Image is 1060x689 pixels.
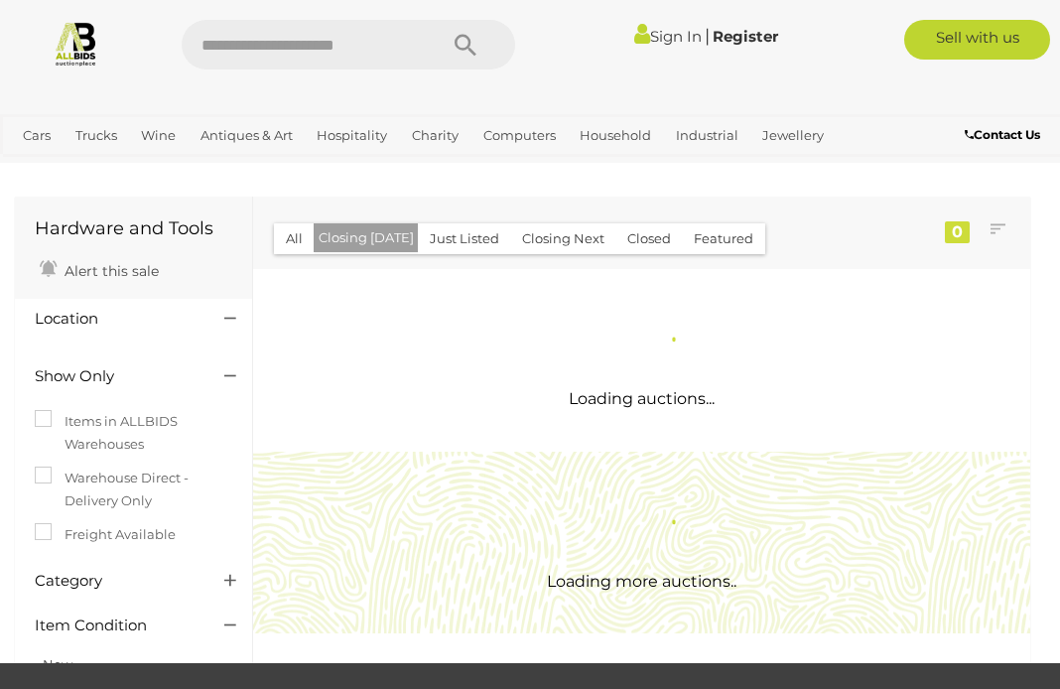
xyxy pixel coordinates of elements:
[713,27,778,46] a: Register
[35,219,232,239] h1: Hardware and Tools
[418,223,511,254] button: Just Listed
[705,25,710,47] span: |
[965,127,1040,142] b: Contact Us
[314,223,419,252] button: Closing [DATE]
[35,618,195,634] h4: Item Condition
[142,152,299,185] a: [GEOGRAPHIC_DATA]
[77,152,134,185] a: Sports
[35,523,176,546] label: Freight Available
[15,119,59,152] a: Cars
[572,119,659,152] a: Household
[274,223,315,254] button: All
[754,119,832,152] a: Jewellery
[35,368,195,385] h4: Show Only
[53,20,99,67] img: Allbids.com.au
[945,221,970,243] div: 0
[615,223,683,254] button: Closed
[668,119,746,152] a: Industrial
[634,27,702,46] a: Sign In
[15,152,68,185] a: Office
[904,20,1050,60] a: Sell with us
[193,119,301,152] a: Antiques & Art
[60,262,159,280] span: Alert this sale
[309,119,395,152] a: Hospitality
[43,656,72,672] a: New
[547,572,736,591] span: Loading more auctions..
[965,124,1045,146] a: Contact Us
[682,223,765,254] button: Featured
[475,119,564,152] a: Computers
[67,119,125,152] a: Trucks
[416,20,515,69] button: Search
[569,389,715,408] span: Loading auctions...
[404,119,466,152] a: Charity
[133,119,184,152] a: Wine
[35,311,195,328] h4: Location
[35,467,232,513] label: Warehouse Direct - Delivery Only
[510,223,616,254] button: Closing Next
[35,410,232,457] label: Items in ALLBIDS Warehouses
[35,573,195,590] h4: Category
[35,254,164,284] a: Alert this sale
